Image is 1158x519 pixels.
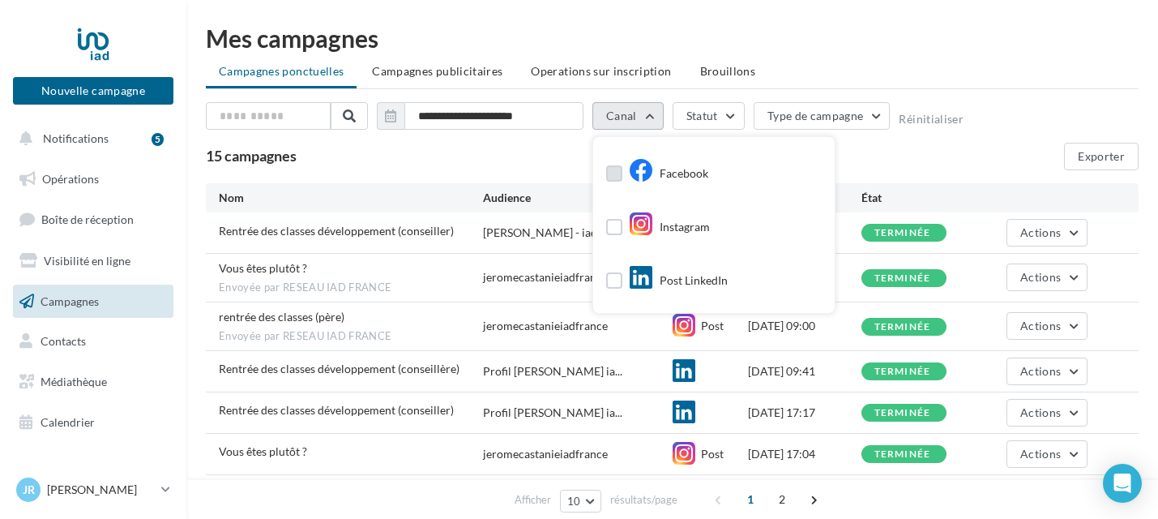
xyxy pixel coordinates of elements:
[41,294,99,307] span: Campagnes
[769,487,795,513] span: 2
[874,228,931,238] div: terminée
[592,102,664,130] button: Canal
[560,490,601,513] button: 10
[42,172,99,186] span: Opérations
[219,444,307,458] span: Vous êtes plutôt ?
[13,474,173,505] a: Jr [PERSON_NAME]
[861,190,975,206] div: État
[1020,225,1061,239] span: Actions
[1006,358,1087,385] button: Actions
[483,318,608,334] div: jeromecastanieiadfrance
[483,269,608,285] div: jeromecastanieiadfrance
[629,269,728,294] div: Post LinkedIn
[701,319,724,332] span: Post
[748,446,861,462] div: [DATE] 17:04
[219,261,307,275] span: Vous êtes plutôt ?
[10,324,177,358] a: Contacts
[483,225,630,241] span: [PERSON_NAME] - iad imm...
[1006,264,1087,291] button: Actions
[748,318,861,334] div: [DATE] 09:00
[23,482,35,498] span: Jr
[372,64,502,78] span: Campagnes publicitaires
[10,405,177,440] a: Calendrier
[899,113,964,126] button: Réinitialiser
[41,375,107,388] span: Médiathèque
[219,190,483,206] div: Nom
[10,162,177,196] a: Opérations
[673,102,745,130] button: Statut
[629,216,710,240] div: Instagram
[483,190,672,206] div: Audience
[1020,319,1061,332] span: Actions
[43,131,109,145] span: Notifications
[206,26,1139,50] div: Mes campagnes
[1103,464,1142,503] div: Open Intercom Messenger
[219,403,454,417] span: Rentrée des classes développement (conseiller)
[700,64,756,78] span: Brouillons
[1006,399,1087,427] button: Actions
[567,495,581,508] span: 10
[1020,364,1061,378] span: Actions
[874,273,931,284] div: terminée
[483,405,622,421] span: Profil [PERSON_NAME] ia...
[874,322,931,332] div: terminée
[10,202,177,237] a: Boîte de réception
[13,77,173,105] button: Nouvelle campagne
[219,224,454,238] span: Rentrée des classes développement (conseiller)
[610,492,677,508] span: résultats/page
[219,362,459,375] span: Rentrée des classes développement (conseillère)
[754,102,891,130] button: Type de campagne
[701,447,724,461] span: Post
[629,162,708,187] div: Facebook
[219,329,483,344] span: Envoyée par RESEAU IAD FRANCE
[483,363,622,380] span: Profil [PERSON_NAME] ia...
[44,254,130,268] span: Visibilité en ligne
[152,133,164,146] div: 5
[874,449,931,460] div: terminée
[41,212,134,226] span: Boîte de réception
[47,482,155,498] p: [PERSON_NAME]
[1020,447,1061,461] span: Actions
[10,122,170,156] button: Notifications 5
[515,492,551,508] span: Afficher
[41,415,95,429] span: Calendrier
[1006,312,1087,340] button: Actions
[10,244,177,278] a: Visibilité en ligne
[219,281,483,295] span: Envoyée par RESEAU IAD FRANCE
[41,334,86,348] span: Contacts
[10,365,177,399] a: Médiathèque
[10,285,177,319] a: Campagnes
[874,367,931,377] div: terminée
[874,408,931,418] div: terminée
[219,310,344,324] span: rentrée des classes (père)
[748,363,861,380] div: [DATE] 09:41
[206,147,297,165] span: 15 campagnes
[1064,143,1139,170] button: Exporter
[1006,440,1087,468] button: Actions
[748,405,861,421] div: [DATE] 17:17
[1006,219,1087,247] button: Actions
[483,446,608,462] div: jeromecastanieiadfrance
[737,487,763,513] span: 1
[1020,270,1061,284] span: Actions
[1020,405,1061,419] span: Actions
[531,64,671,78] span: Operations sur inscription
